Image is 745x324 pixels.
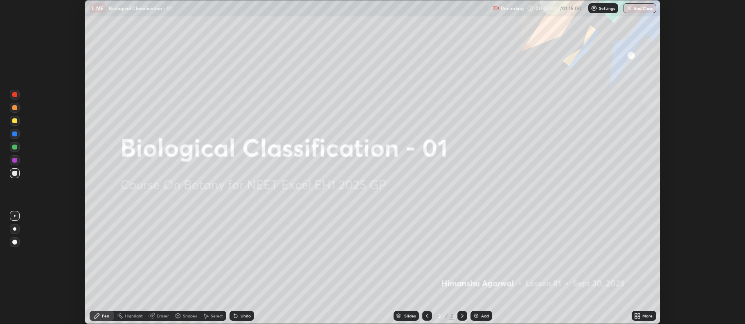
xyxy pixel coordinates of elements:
[501,5,524,11] p: Recording
[591,5,597,11] img: class-settings-icons
[626,5,632,11] img: end-class-cross
[109,5,172,11] p: Biological Classification - 01
[599,6,615,10] p: Settings
[404,314,416,318] div: Slides
[241,314,251,318] div: Undo
[157,314,169,318] div: Eraser
[183,314,197,318] div: Shapes
[623,3,656,13] button: End Class
[449,312,454,319] div: 2
[493,5,499,11] img: recording.375f2c34.svg
[642,314,653,318] div: More
[92,5,103,11] p: LIVE
[481,314,489,318] div: Add
[445,313,448,318] div: /
[125,314,143,318] div: Highlight
[211,314,223,318] div: Select
[435,313,443,318] div: 2
[473,313,479,319] img: add-slide-button
[102,314,109,318] div: Pen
